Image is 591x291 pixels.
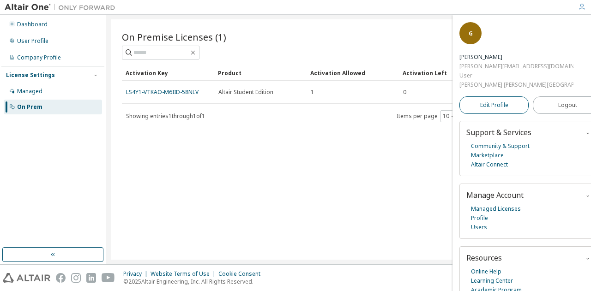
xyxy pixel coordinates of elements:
span: Edit Profile [480,101,508,109]
span: Support & Services [466,127,531,137]
button: 10 [443,113,455,120]
div: Company Profile [17,54,61,61]
div: On Prem [17,103,42,111]
div: Privacy [123,270,151,278]
span: 0 [403,89,406,96]
a: Altair Connect [471,160,508,169]
img: linkedin.svg [86,273,96,283]
span: G [469,30,473,37]
span: Items per page [397,110,458,122]
div: Activation Left [403,65,488,80]
div: Gour Saha [459,53,573,62]
a: LS4Y1-VTKAO-M6IID-58NLV [126,88,199,96]
p: © 2025 Altair Engineering, Inc. All Rights Reserved. [123,278,266,285]
a: Profile [471,214,488,223]
div: Activation Allowed [310,65,395,80]
a: Community & Support [471,142,530,151]
div: [PERSON_NAME][EMAIL_ADDRESS][DOMAIN_NAME] [459,62,573,71]
div: [PERSON_NAME] [PERSON_NAME][GEOGRAPHIC_DATA] [459,80,573,89]
a: Online Help [471,267,501,276]
span: Resources [466,253,502,263]
div: Managed [17,88,42,95]
div: Activation Key [126,65,211,80]
img: youtube.svg [102,273,115,283]
div: Dashboard [17,21,48,28]
div: Product [218,65,303,80]
img: Altair One [5,3,120,12]
span: On Premise Licenses (1) [122,30,226,43]
a: Edit Profile [459,96,529,114]
div: User Profile [17,37,48,45]
div: Website Terms of Use [151,270,218,278]
span: 1 [311,89,314,96]
a: Marketplace [471,151,504,160]
span: Showing entries 1 through 1 of 1 [126,112,205,120]
img: instagram.svg [71,273,81,283]
img: facebook.svg [56,273,66,283]
span: Altair Student Edition [218,89,273,96]
div: Cookie Consent [218,270,266,278]
a: Learning Center [471,276,513,285]
img: altair_logo.svg [3,273,50,283]
div: License Settings [6,71,55,79]
span: Manage Account [466,190,524,200]
a: Managed Licenses [471,204,521,214]
span: Logout [558,101,577,110]
div: User [459,71,573,80]
a: Users [471,223,487,232]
